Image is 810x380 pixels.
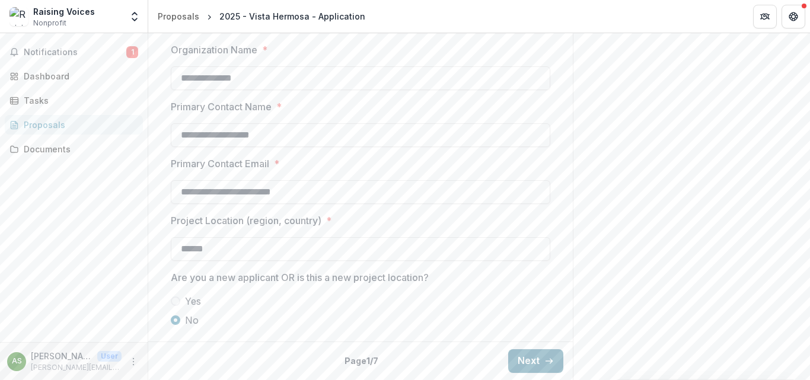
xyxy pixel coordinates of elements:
[9,7,28,26] img: Raising Voices
[153,8,370,25] nav: breadcrumb
[126,355,141,369] button: More
[33,5,95,18] div: Raising Voices
[33,18,66,28] span: Nonprofit
[24,143,133,155] div: Documents
[171,213,321,228] p: Project Location (region, country)
[171,157,269,171] p: Primary Contact Email
[24,47,126,58] span: Notifications
[12,357,22,365] div: Ana-María Sosa
[126,46,138,58] span: 1
[24,70,133,82] div: Dashboard
[508,349,563,373] button: Next
[753,5,777,28] button: Partners
[185,294,201,308] span: Yes
[185,313,199,327] span: No
[5,43,143,62] button: Notifications1
[24,119,133,131] div: Proposals
[24,94,133,107] div: Tasks
[126,5,143,28] button: Open entity switcher
[782,5,805,28] button: Get Help
[5,91,143,110] a: Tasks
[171,100,272,114] p: Primary Contact Name
[5,66,143,86] a: Dashboard
[153,8,204,25] a: Proposals
[219,10,365,23] div: 2025 - Vista Hermosa - Application
[171,43,257,57] p: Organization Name
[31,362,122,373] p: [PERSON_NAME][EMAIL_ADDRESS][DOMAIN_NAME]
[5,115,143,135] a: Proposals
[158,10,199,23] div: Proposals
[97,351,122,362] p: User
[31,350,93,362] p: [PERSON_NAME]
[171,270,429,285] p: Are you a new applicant OR is this a new project location?
[345,355,378,367] p: Page 1 / 7
[5,139,143,159] a: Documents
